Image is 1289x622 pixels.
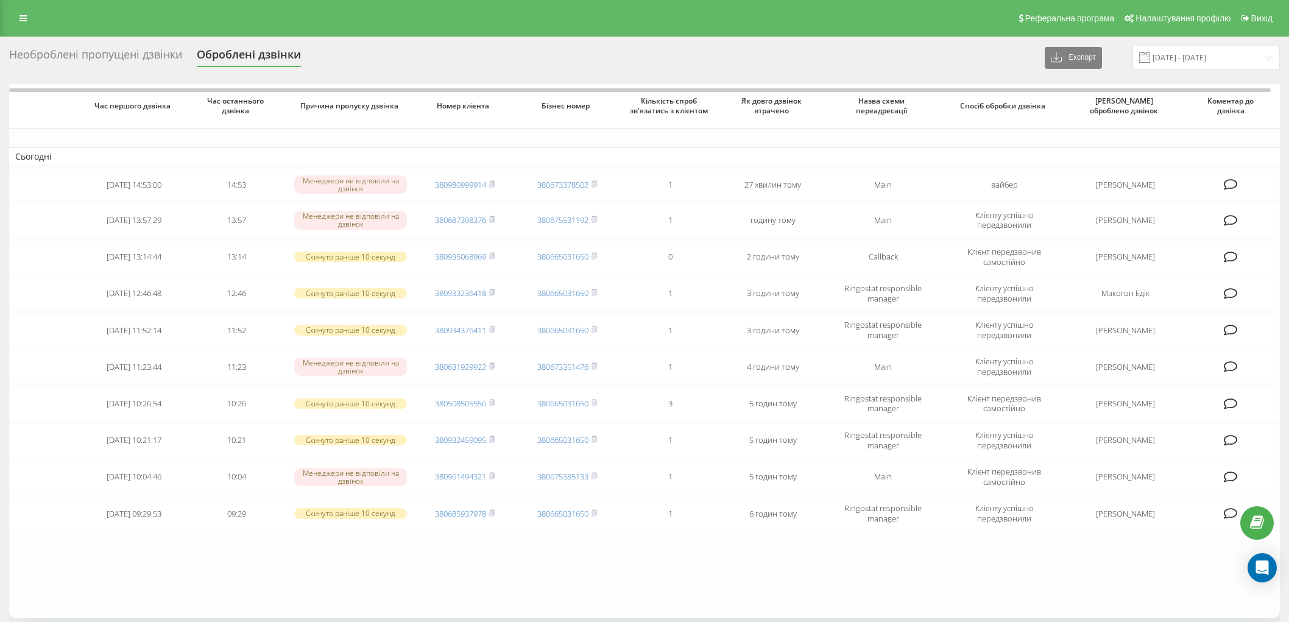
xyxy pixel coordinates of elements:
[537,434,588,445] a: 380665031650
[197,48,301,67] div: Оброблені дзвінки
[824,350,942,384] td: Main
[1045,47,1102,69] button: Експорт
[629,96,711,115] span: Кількість спроб зв'язатись з клієнтом
[824,240,942,274] td: Callback
[722,460,825,494] td: 5 годин тому
[435,434,486,445] a: 380932459095
[537,361,588,372] a: 380673351476
[1195,96,1270,115] span: Коментар до дзвінка
[619,277,722,311] td: 1
[942,203,1067,237] td: Клієнту успішно передзвонили
[185,423,288,458] td: 10:21
[824,460,942,494] td: Main
[435,288,486,299] a: 380933236418
[619,240,722,274] td: 0
[619,460,722,494] td: 1
[953,101,1054,111] span: Спосіб обробки дзвінка
[537,398,588,409] a: 380665031650
[526,101,608,111] span: Бізнес номер
[185,203,288,237] td: 13:57
[824,277,942,311] td: Ringostat responsible manager
[732,96,814,115] span: Як довго дзвінок втрачено
[185,386,288,420] td: 10:26
[83,460,186,494] td: [DATE] 10:04:46
[83,313,186,347] td: [DATE] 11:52:14
[294,398,407,409] div: Скинуто раніше 10 секунд
[537,325,588,336] a: 380665031650
[722,497,825,531] td: 6 годин тому
[1078,96,1173,115] span: [PERSON_NAME] оброблено дзвінок
[424,101,506,111] span: Номер клієнта
[9,48,182,67] div: Необроблені пропущені дзвінки
[83,169,186,201] td: [DATE] 14:53:00
[83,203,186,237] td: [DATE] 13:57:29
[942,350,1067,384] td: Клієнту успішно передзвонили
[185,169,288,201] td: 14:53
[294,288,407,299] div: Скинуто раніше 10 секунд
[537,251,588,262] a: 380665031650
[824,386,942,420] td: Ringostat responsible manager
[1067,423,1184,458] td: [PERSON_NAME]
[83,497,186,531] td: [DATE] 09:29:53
[435,251,486,262] a: 380935068969
[83,386,186,420] td: [DATE] 10:26:54
[294,211,407,229] div: Менеджери не відповіли на дзвінок
[942,497,1067,531] td: Клієнту успішно передзвонили
[722,203,825,237] td: годину тому
[435,325,486,336] a: 380934376411
[942,313,1067,347] td: Клієнту успішно передзвонили
[537,179,588,190] a: 380673378502
[942,240,1067,274] td: Клієнт передзвонив самостійно
[537,471,588,482] a: 380675385133
[185,313,288,347] td: 11:52
[1067,169,1184,201] td: [PERSON_NAME]
[196,96,278,115] span: Час останнього дзвінка
[9,147,1280,166] td: Сьогодні
[185,460,288,494] td: 10:04
[435,471,486,482] a: 380961494321
[185,277,288,311] td: 12:46
[294,175,407,194] div: Менеджери не відповіли на дзвінок
[722,350,825,384] td: 4 години тому
[1067,460,1184,494] td: [PERSON_NAME]
[1067,313,1184,347] td: [PERSON_NAME]
[619,497,722,531] td: 1
[294,435,407,445] div: Скинуто раніше 10 секунд
[93,101,175,111] span: Час першого дзвінка
[435,179,486,190] a: 380980999914
[1025,13,1115,23] span: Реферальна програма
[824,203,942,237] td: Main
[824,313,942,347] td: Ringostat responsible manager
[83,277,186,311] td: [DATE] 12:46:48
[294,508,407,518] div: Скинуто раніше 10 секунд
[1067,240,1184,274] td: [PERSON_NAME]
[185,240,288,274] td: 13:14
[942,386,1067,420] td: Клієнт передзвонив самостійно
[722,313,825,347] td: 3 години тому
[1067,203,1184,237] td: [PERSON_NAME]
[824,497,942,531] td: Ringostat responsible manager
[435,508,486,519] a: 380685937978
[619,203,722,237] td: 1
[824,169,942,201] td: Main
[619,386,722,420] td: 3
[300,101,401,111] span: Причина пропуску дзвінка
[1135,13,1231,23] span: Налаштування профілю
[722,386,825,420] td: 5 годин тому
[294,358,407,376] div: Менеджери не відповіли на дзвінок
[942,460,1067,494] td: Клієнт передзвонив самостійно
[991,179,1018,190] span: вайбер
[619,169,722,201] td: 1
[619,350,722,384] td: 1
[1251,13,1273,23] span: Вихід
[1067,350,1184,384] td: [PERSON_NAME]
[83,240,186,274] td: [DATE] 13:14:44
[185,350,288,384] td: 11:23
[942,277,1067,311] td: Клієнту успішно передзвонили
[294,468,407,486] div: Менеджери не відповіли на дзвінок
[435,214,486,225] a: 380687398376
[1067,386,1184,420] td: [PERSON_NAME]
[836,96,931,115] span: Назва схеми переадресації
[435,398,486,409] a: 380508505556
[294,252,407,262] div: Скинуто раніше 10 секунд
